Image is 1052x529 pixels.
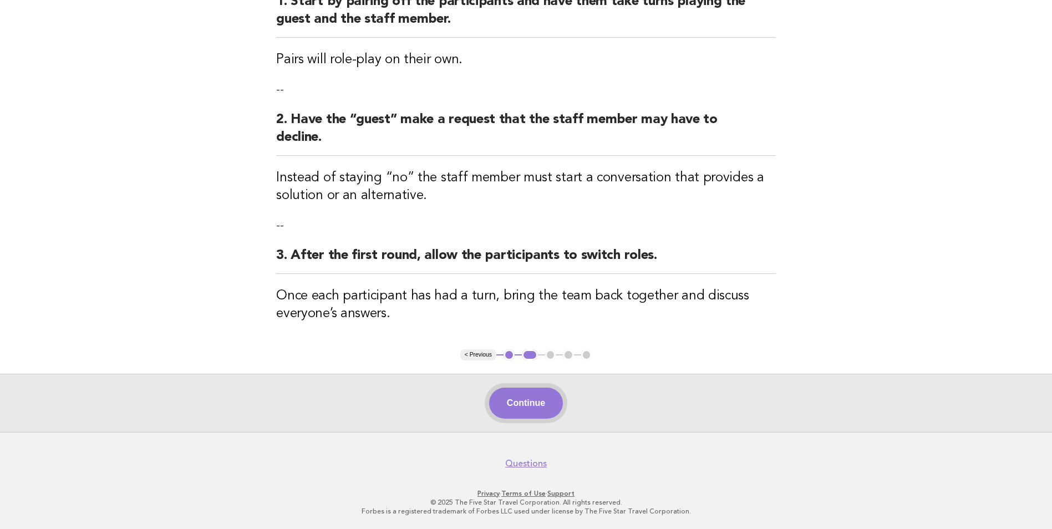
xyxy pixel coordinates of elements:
h3: Pairs will role-play on their own. [276,51,776,69]
p: -- [276,82,776,98]
a: Privacy [477,490,500,497]
h2: 2. Have the “guest” make a request that the staff member may have to decline. [276,111,776,156]
a: Terms of Use [501,490,546,497]
button: 1 [504,349,515,360]
h2: 3. After the first round, allow the participants to switch roles. [276,247,776,274]
button: < Previous [460,349,496,360]
p: · · [187,489,866,498]
p: © 2025 The Five Star Travel Corporation. All rights reserved. [187,498,866,507]
h3: Instead of staying “no” the staff member must start a conversation that provides a solution or an... [276,169,776,205]
a: Questions [505,458,547,469]
p: Forbes is a registered trademark of Forbes LLC used under license by The Five Star Travel Corpora... [187,507,866,516]
a: Support [547,490,575,497]
p: -- [276,218,776,233]
button: Continue [489,388,563,419]
h3: Once each participant has had a turn, bring the team back together and discuss everyone’s answers. [276,287,776,323]
button: 2 [522,349,538,360]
